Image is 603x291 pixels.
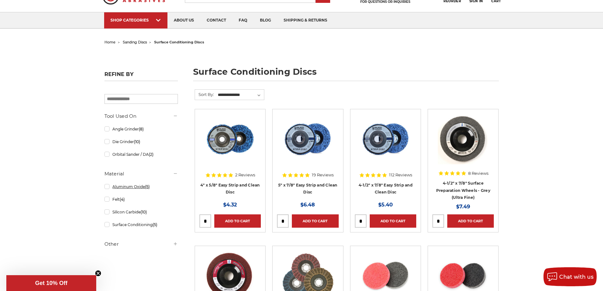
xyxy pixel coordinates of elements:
[6,275,96,291] div: Get 10% OffClose teaser
[254,12,277,28] a: blog
[200,12,232,28] a: contact
[35,280,67,286] span: Get 10% Off
[432,114,494,175] a: Gray Surface Prep Disc
[134,139,140,144] span: (10)
[370,214,416,228] a: Add to Cart
[104,181,178,192] a: Aluminum Oxide
[378,202,393,208] span: $5.40
[104,219,178,230] a: Surface Conditioning
[359,183,412,195] a: 4-1/2" x 7/8" Easy Strip and Clean Disc
[436,181,490,200] a: 4-1/2" x 7/8" Surface Preparation Wheels - Grey (Ultra Fine)
[104,194,178,205] a: Felt
[95,270,101,276] button: Close teaser
[543,267,597,286] button: Chat with us
[153,222,157,227] span: (5)
[358,114,413,164] img: 4-1/2" x 7/8" Easy Strip and Clean Disc
[214,214,261,228] a: Add to Cart
[277,114,338,175] a: blue clean and strip disc
[141,210,147,214] span: (10)
[300,202,315,208] span: $6.48
[149,152,154,157] span: (2)
[200,183,260,195] a: 4" x 5/8" Easy Strip and Clean Disc
[154,40,204,44] span: surface conditioning discs
[193,67,499,81] h1: surface conditioning discs
[277,12,334,28] a: shipping & returns
[278,183,337,195] a: 5" x 7/8" Easy Strip and Clean Disc
[139,127,144,131] span: (8)
[355,114,416,175] a: 4-1/2" x 7/8" Easy Strip and Clean Disc
[559,274,594,280] span: Chat with us
[145,184,150,189] span: (5)
[389,173,412,177] span: 112 Reviews
[167,12,200,28] a: about us
[104,240,178,248] h5: Other
[282,114,333,164] img: blue clean and strip disc
[104,40,116,44] a: home
[120,197,125,202] span: (4)
[438,114,488,164] img: Gray Surface Prep Disc
[292,214,338,228] a: Add to Cart
[104,123,178,135] a: Angle Grinder
[104,71,178,81] h5: Refine by
[110,18,161,22] div: SHOP CATEGORIES
[223,202,237,208] span: $4.32
[104,112,178,120] h5: Tool Used On
[123,40,147,44] a: sanding discs
[456,204,470,210] span: $7.49
[104,136,178,147] a: Die Grinder
[468,171,488,175] span: 8 Reviews
[104,170,178,178] h5: Material
[312,173,334,177] span: 19 Reviews
[447,214,494,228] a: Add to Cart
[104,149,178,160] a: Orbital Sander / DA
[104,206,178,218] a: Silicon Carbide
[235,173,255,177] span: 2 Reviews
[199,114,261,175] a: 4" x 5/8" easy strip and clean discs
[195,90,214,99] label: Sort By:
[205,114,255,164] img: 4" x 5/8" easy strip and clean discs
[232,12,254,28] a: faq
[217,90,264,100] select: Sort By:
